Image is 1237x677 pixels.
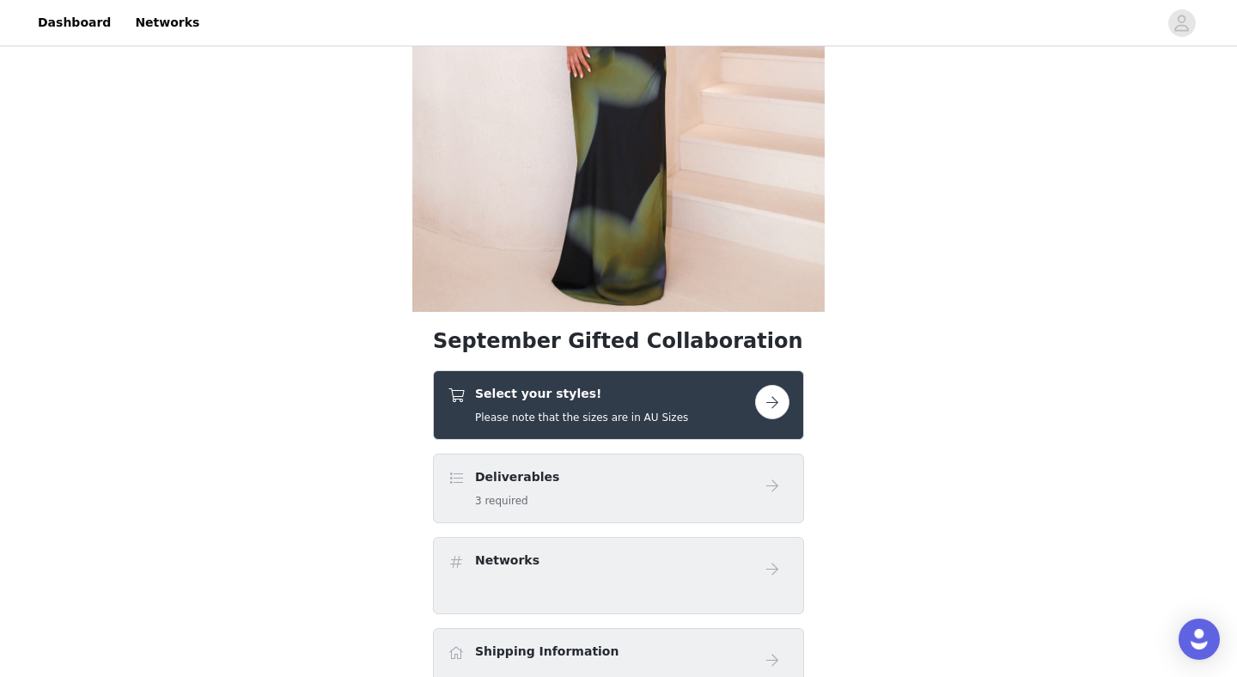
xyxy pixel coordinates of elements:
[433,370,804,440] div: Select your styles!
[475,493,559,509] h5: 3 required
[475,468,559,486] h4: Deliverables
[433,537,804,614] div: Networks
[433,454,804,523] div: Deliverables
[1173,9,1190,37] div: avatar
[27,3,121,42] a: Dashboard
[475,410,688,425] h5: Please note that the sizes are in AU Sizes
[1179,619,1220,660] div: Open Intercom Messenger
[475,643,618,661] h4: Shipping Information
[125,3,210,42] a: Networks
[475,552,539,570] h4: Networks
[433,326,804,357] h1: September Gifted Collaboration
[475,385,688,403] h4: Select your styles!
